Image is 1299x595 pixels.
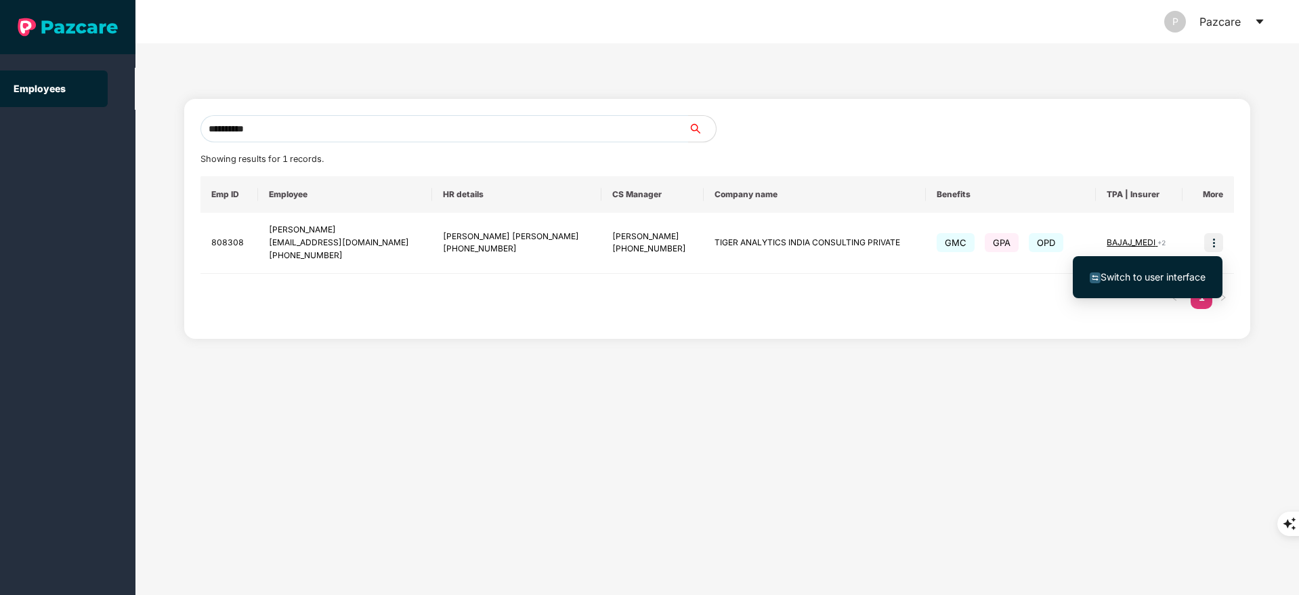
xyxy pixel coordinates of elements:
[704,213,926,274] td: TIGER ANALYTICS INDIA CONSULTING PRIVATE
[612,243,693,255] div: [PHONE_NUMBER]
[1254,16,1265,27] span: caret-down
[200,176,259,213] th: Emp ID
[1219,293,1227,302] span: right
[1212,287,1234,309] button: right
[601,176,704,213] th: CS Manager
[688,123,716,134] span: search
[985,233,1019,252] span: GPA
[432,176,601,213] th: HR details
[200,154,324,164] span: Showing results for 1 records.
[1212,287,1234,309] li: Next Page
[1101,271,1206,283] span: Switch to user interface
[443,243,591,255] div: [PHONE_NUMBER]
[14,83,66,94] a: Employees
[1204,233,1223,252] img: icon
[269,237,421,249] div: [EMAIL_ADDRESS][DOMAIN_NAME]
[704,176,926,213] th: Company name
[926,176,1096,213] th: Benefits
[269,249,421,262] div: [PHONE_NUMBER]
[1096,176,1183,213] th: TPA | Insurer
[612,230,693,243] div: [PERSON_NAME]
[937,233,975,252] span: GMC
[1090,272,1101,283] img: svg+xml;base64,PHN2ZyB4bWxucz0iaHR0cDovL3d3dy53My5vcmcvMjAwMC9zdmciIHdpZHRoPSIxNiIgaGVpZ2h0PSIxNi...
[1172,11,1178,33] span: P
[1183,176,1234,213] th: More
[1029,233,1063,252] span: OPD
[269,224,421,237] div: [PERSON_NAME]
[443,230,591,243] div: [PERSON_NAME] [PERSON_NAME]
[1107,237,1157,247] span: BAJAJ_MEDI
[688,115,717,142] button: search
[200,213,259,274] td: 808308
[258,176,431,213] th: Employee
[1157,239,1166,247] span: + 2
